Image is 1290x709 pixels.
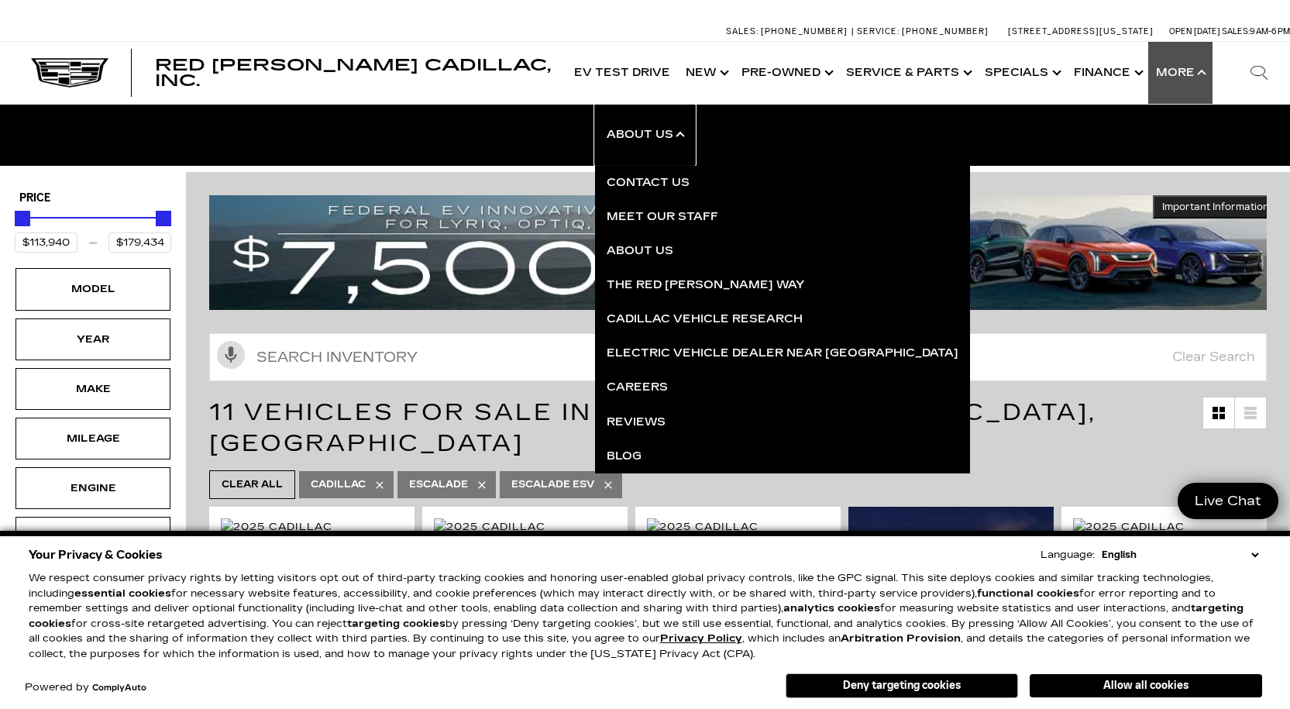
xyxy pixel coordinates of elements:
div: Price [15,205,171,253]
span: [PHONE_NUMBER] [902,26,989,36]
a: Live Chat [1178,483,1278,519]
div: Make [54,380,132,398]
a: Service & Parts [838,42,977,104]
img: 2025 Cadillac Escalade Sport [647,518,829,552]
div: EngineEngine [15,467,170,509]
div: MakeMake [15,368,170,410]
div: Engine [54,480,132,497]
span: Your Privacy & Cookies [29,544,163,566]
div: Mileage [54,430,132,447]
span: Live Chat [1187,492,1269,510]
a: [STREET_ADDRESS][US_STATE] [1008,26,1154,36]
span: Important Information [1162,201,1269,213]
a: New [678,42,734,104]
a: Specials [977,42,1066,104]
button: Deny targeting cookies [786,673,1018,698]
a: Meet Our Staff [595,200,970,234]
a: ComplyAuto [92,683,146,693]
span: 11 Vehicles for Sale in [US_STATE][GEOGRAPHIC_DATA], [GEOGRAPHIC_DATA] [209,398,1096,457]
img: 2025 Cadillac Escalade Premium Luxury [434,518,616,570]
div: MileageMileage [15,418,170,459]
a: Contact Us [595,166,970,200]
p: We respect consumer privacy rights by letting visitors opt out of third-party tracking cookies an... [29,571,1262,662]
span: Clear All [222,475,283,494]
div: ModelModel [15,268,170,310]
a: About Us [595,234,970,268]
strong: essential cookies [74,587,171,600]
span: Service: [857,26,900,36]
div: Powered by [25,683,146,693]
a: Blog [595,439,970,473]
span: Cadillac [311,475,366,494]
a: Sales: [PHONE_NUMBER] [726,27,851,36]
img: 2025 Cadillac Escalade ESV Premium Luxury [1073,518,1255,570]
input: Search Inventory [209,333,1267,381]
button: Important Information [1153,195,1278,219]
button: More [1148,42,1213,104]
h5: Price [19,191,167,205]
div: Language: [1041,550,1095,560]
div: Maximum Price [156,211,171,226]
span: Escalade ESV [511,475,594,494]
button: Allow all cookies [1030,674,1262,697]
a: Service: [PHONE_NUMBER] [851,27,992,36]
strong: targeting cookies [347,618,445,630]
span: Escalade [409,475,468,494]
a: Pre-Owned [734,42,838,104]
div: Minimum Price [15,211,30,226]
a: The Red [PERSON_NAME] Way [595,268,970,302]
span: 9 AM-6 PM [1250,26,1290,36]
img: Cadillac Dark Logo with Cadillac White Text [31,58,108,88]
strong: targeting cookies [29,602,1244,630]
input: Minimum [15,232,77,253]
a: EV Test Drive [566,42,678,104]
svg: Click to toggle on voice search [217,341,245,369]
span: [PHONE_NUMBER] [761,26,848,36]
span: Red [PERSON_NAME] Cadillac, Inc. [155,56,551,90]
strong: functional cookies [977,587,1079,600]
img: 2025 Cadillac Escalade Sport [221,518,403,552]
a: Finance [1066,42,1148,104]
span: Sales: [1222,26,1250,36]
a: Red [PERSON_NAME] Cadillac, Inc. [155,57,551,88]
a: Cadillac Vehicle Research [595,302,970,336]
div: Year [54,331,132,348]
span: Open [DATE] [1169,26,1220,36]
span: Sales: [726,26,759,36]
div: ColorColor [15,517,170,559]
a: Careers [595,370,970,404]
a: Electric Vehicle Dealer near [GEOGRAPHIC_DATA] [595,336,970,370]
input: Maximum [108,232,171,253]
select: Language Select [1098,547,1262,563]
strong: analytics cookies [783,602,880,614]
a: Reviews [595,405,970,439]
div: Color [54,529,132,546]
div: Model [54,281,132,298]
img: vrp-tax-ending-august-version [209,195,1278,310]
a: About Us [595,104,695,166]
strong: Arbitration Provision [841,632,961,645]
div: YearYear [15,318,170,360]
a: Privacy Policy [660,632,742,645]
